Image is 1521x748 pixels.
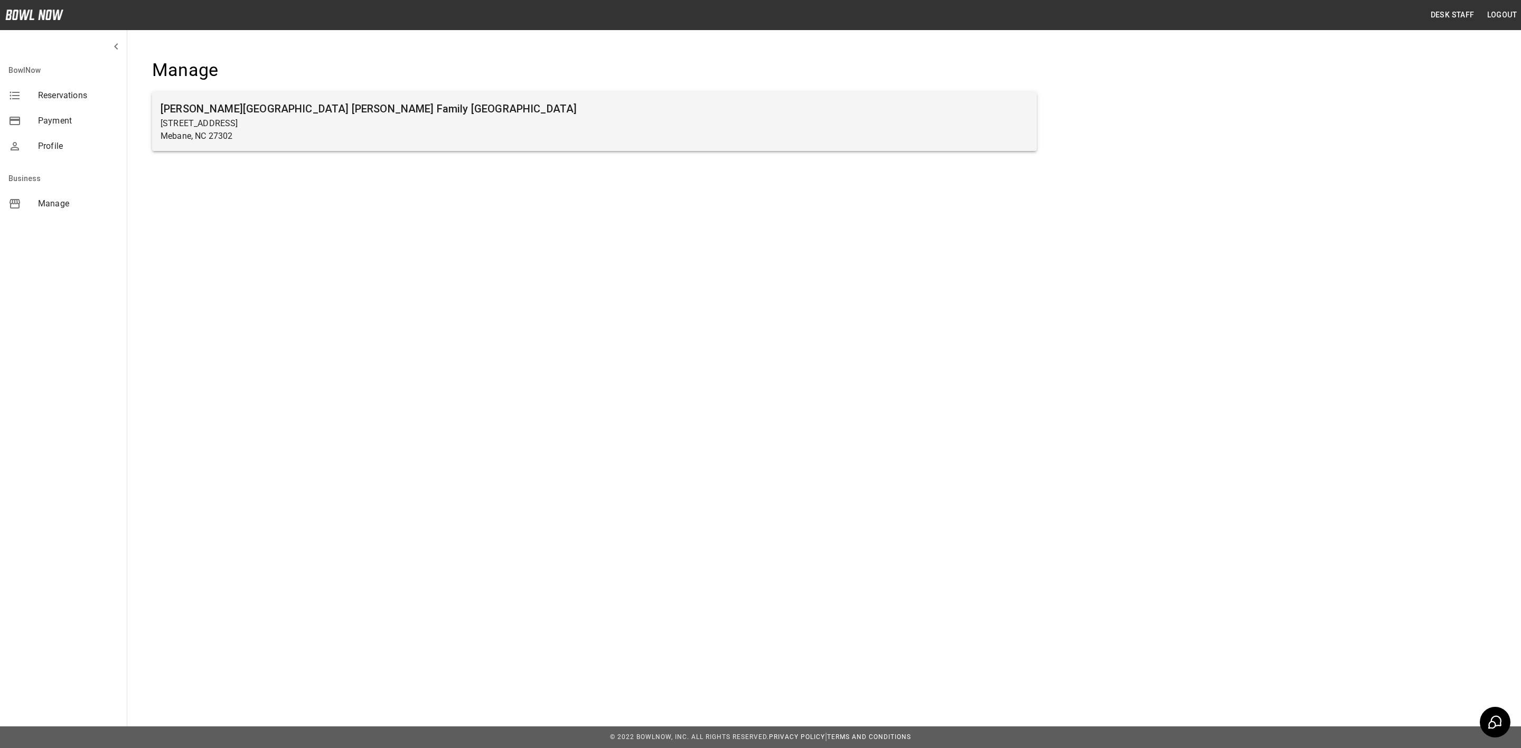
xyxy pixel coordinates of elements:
span: Payment [38,115,118,127]
span: Manage [38,197,118,210]
p: Mebane, NC 27302 [161,130,1028,143]
span: © 2022 BowlNow, Inc. All Rights Reserved. [610,733,769,741]
button: Desk Staff [1426,5,1479,25]
span: Profile [38,140,118,153]
span: Reservations [38,89,118,102]
h4: Manage [152,59,1037,81]
h6: [PERSON_NAME][GEOGRAPHIC_DATA] [PERSON_NAME] Family [GEOGRAPHIC_DATA] [161,100,1028,117]
a: Terms and Conditions [827,733,911,741]
p: [STREET_ADDRESS] [161,117,1028,130]
img: logo [5,10,63,20]
button: Logout [1483,5,1521,25]
a: Privacy Policy [769,733,825,741]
